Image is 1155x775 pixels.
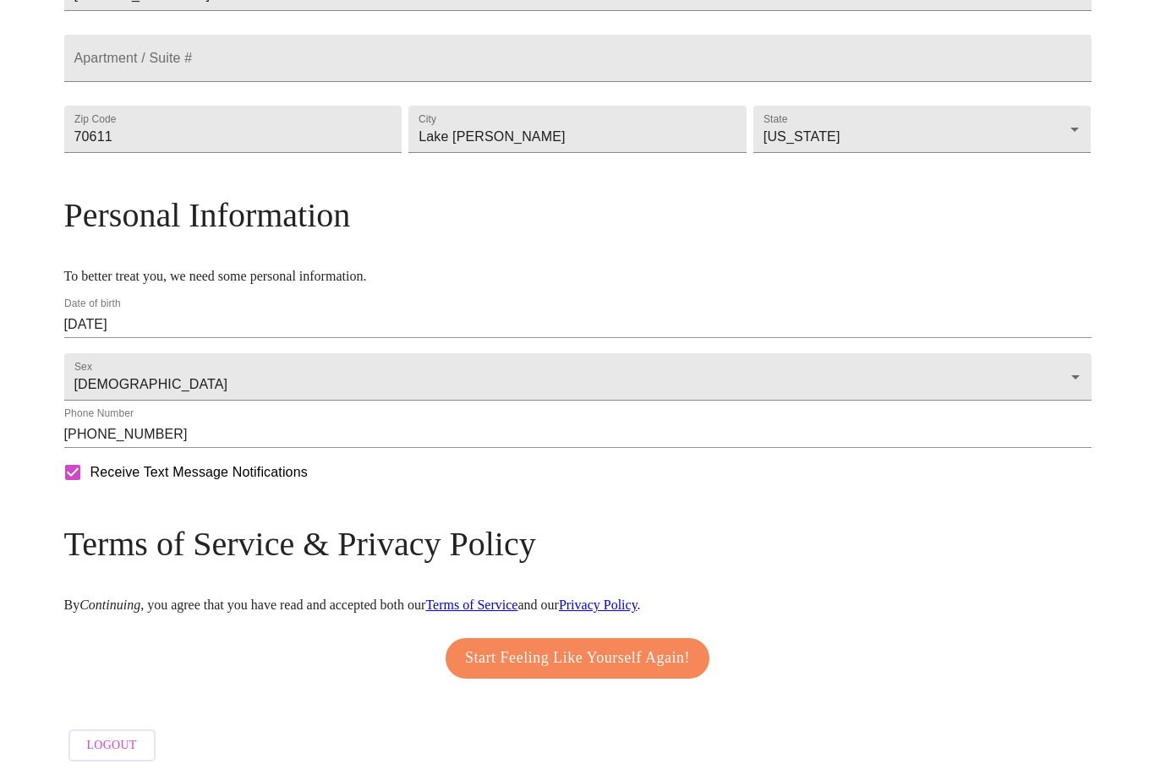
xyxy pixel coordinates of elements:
[446,638,709,679] button: Start Feeling Like Yourself Again!
[87,735,137,756] span: Logout
[465,645,690,672] span: Start Feeling Like Yourself Again!
[64,353,1092,401] div: [DEMOGRAPHIC_DATA]
[425,598,517,612] a: Terms of Service
[753,106,1092,153] div: [US_STATE]
[64,409,134,419] label: Phone Number
[64,269,1092,284] p: To better treat you, we need some personal information.
[64,195,1092,235] h3: Personal Information
[64,598,1092,613] p: By , you agree that you have read and accepted both our and our .
[64,299,121,309] label: Date of birth
[90,462,308,483] span: Receive Text Message Notifications
[64,524,1092,564] h3: Terms of Service & Privacy Policy
[559,598,638,612] a: Privacy Policy
[68,729,156,762] button: Logout
[79,598,140,612] em: Continuing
